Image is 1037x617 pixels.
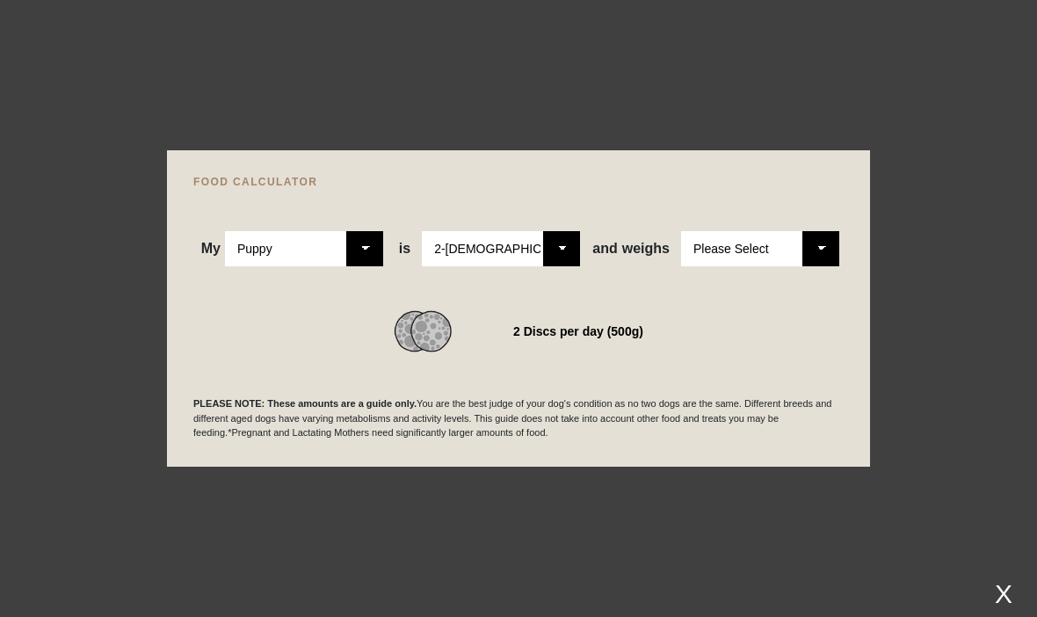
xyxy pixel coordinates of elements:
[592,241,621,257] span: and
[988,579,1019,608] div: X
[399,241,410,257] span: is
[193,398,417,409] b: PLEASE NOTE: These amounts are a guide only.
[193,177,844,187] h4: FOOD CALCULATOR
[513,319,643,344] div: 2 Discs per day (500g)
[193,396,844,440] p: You are the best judge of your dog's condition as no two dogs are the same. Different breeds and ...
[201,241,221,257] span: My
[592,241,670,257] span: weighs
